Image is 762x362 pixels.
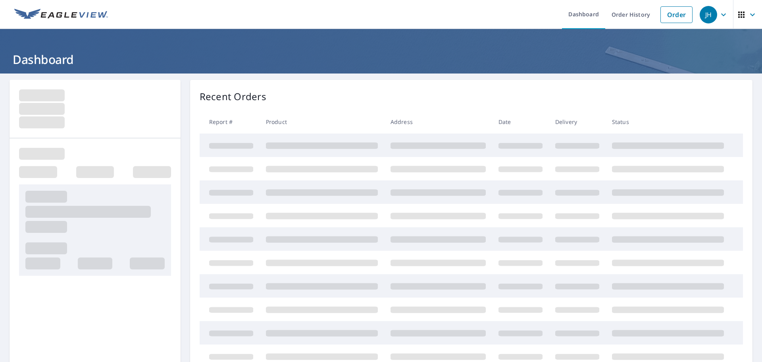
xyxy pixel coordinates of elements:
[200,110,260,134] th: Report #
[200,89,266,104] p: Recent Orders
[384,110,492,134] th: Address
[260,110,384,134] th: Product
[660,6,693,23] a: Order
[492,110,549,134] th: Date
[606,110,730,134] th: Status
[700,6,717,23] div: JH
[549,110,606,134] th: Delivery
[10,51,752,68] h1: Dashboard
[14,9,108,21] img: EV Logo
